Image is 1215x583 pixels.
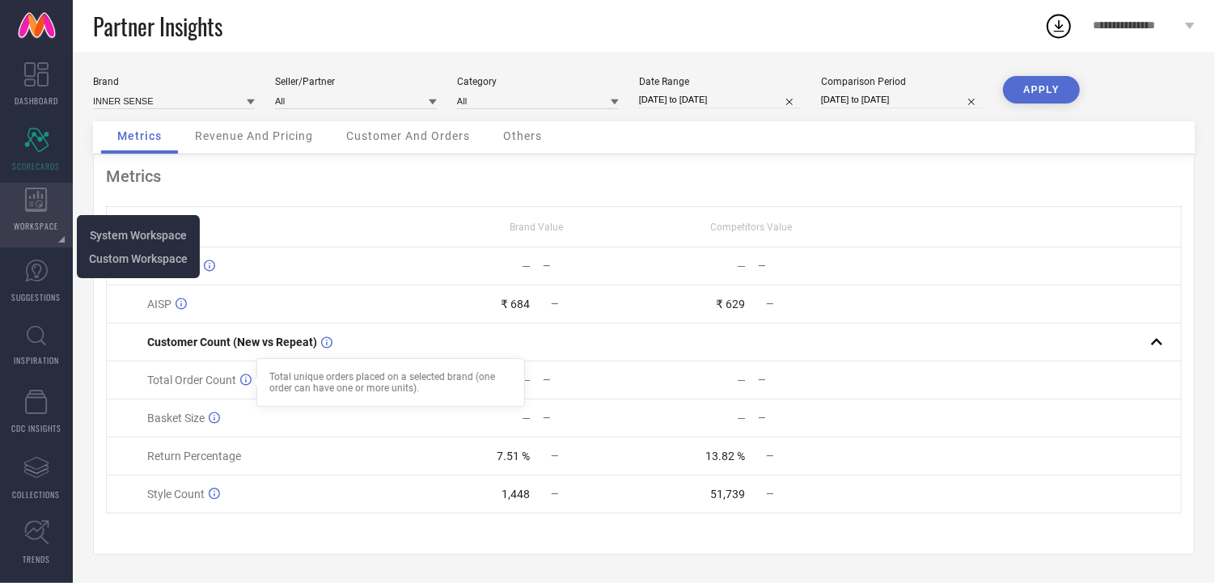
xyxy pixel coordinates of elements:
[502,488,531,501] div: 1,448
[710,222,792,233] span: Competitors Value
[1003,76,1080,104] button: APPLY
[502,298,531,311] div: ₹ 684
[821,76,983,87] div: Comparison Period
[737,412,746,425] div: —
[93,76,255,87] div: Brand
[90,227,187,243] a: System Workspace
[510,222,563,233] span: Brand Value
[15,95,58,107] span: DASHBOARD
[544,374,643,386] div: —
[552,298,559,310] span: —
[737,260,746,272] div: —
[716,298,745,311] div: ₹ 629
[23,553,50,565] span: TRENDS
[523,374,531,387] div: —
[523,260,531,272] div: —
[147,450,241,463] span: Return Percentage
[15,220,59,232] span: WORKSPACE
[1044,11,1073,40] div: Open download list
[552,450,559,462] span: —
[11,422,61,434] span: CDC INSIGHTS
[89,251,188,266] a: Custom Workspace
[13,488,61,501] span: COLLECTIONS
[710,488,745,501] div: 51,739
[346,129,470,142] span: Customer And Orders
[147,298,171,311] span: AISP
[147,374,236,387] span: Total Order Count
[503,129,542,142] span: Others
[552,488,559,500] span: —
[457,76,619,87] div: Category
[147,412,205,425] span: Basket Size
[544,412,643,424] div: —
[269,371,512,394] div: Total unique orders placed on a selected brand (one order can have one or more units).
[758,260,857,272] div: —
[90,229,187,242] span: System Workspace
[766,450,773,462] span: —
[89,252,188,265] span: Custom Workspace
[737,374,746,387] div: —
[13,160,61,172] span: SCORECARDS
[117,129,162,142] span: Metrics
[766,488,773,500] span: —
[93,10,222,43] span: Partner Insights
[544,260,643,272] div: —
[195,129,313,142] span: Revenue And Pricing
[12,291,61,303] span: SUGGESTIONS
[497,450,531,463] div: 7.51 %
[275,76,437,87] div: Seller/Partner
[147,336,317,349] span: Customer Count (New vs Repeat)
[639,91,801,108] input: Select date range
[758,412,857,424] div: —
[639,76,801,87] div: Date Range
[147,488,205,501] span: Style Count
[705,450,745,463] div: 13.82 %
[106,167,1182,186] div: Metrics
[758,374,857,386] div: —
[821,91,983,108] input: Select comparison period
[523,412,531,425] div: —
[766,298,773,310] span: —
[14,354,59,366] span: INSPIRATION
